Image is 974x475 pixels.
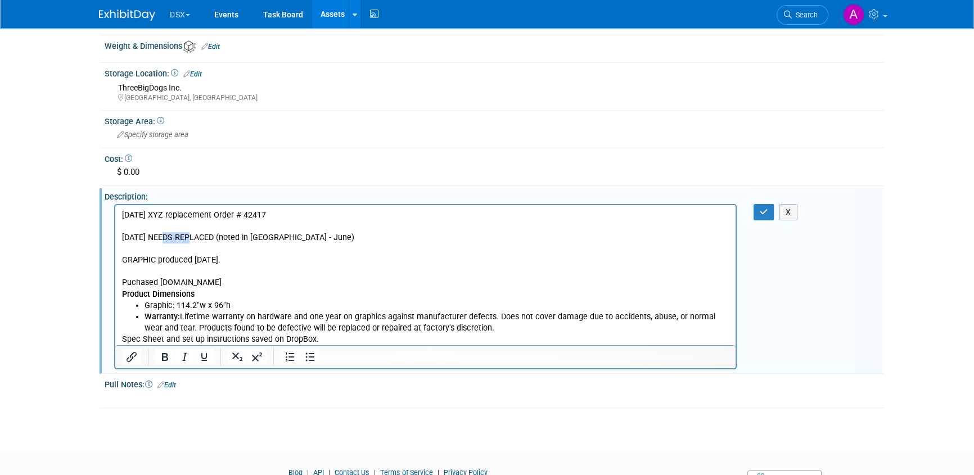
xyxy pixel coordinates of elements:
[843,4,864,25] img: Art Stewart
[247,349,267,365] button: Superscript
[113,164,875,181] div: $ 0.00
[105,117,164,126] span: Storage Area:
[105,151,883,165] div: Cost:
[157,381,176,389] a: Edit
[118,83,182,92] span: ThreeBigDogs Inc.
[792,11,818,19] span: Search
[117,130,188,139] span: Specify storage area
[779,204,797,220] button: X
[228,349,247,365] button: Subscript
[105,188,883,202] div: Description:
[105,65,883,80] div: Storage Location:
[195,349,214,365] button: Underline
[122,349,141,365] button: Insert/edit link
[118,93,875,103] div: [GEOGRAPHIC_DATA], [GEOGRAPHIC_DATA]
[281,349,300,365] button: Numbered list
[201,43,220,51] a: Edit
[115,205,736,345] iframe: Rich Text Area
[183,70,202,78] a: Edit
[105,376,883,391] div: Pull Notes:
[777,5,828,25] a: Search
[99,10,155,21] img: ExhibitDay
[183,40,196,53] img: Asset Weight and Dimensions
[300,349,319,365] button: Bullet list
[175,349,194,365] button: Italic
[105,38,883,53] div: Weight & Dimensions
[155,349,174,365] button: Bold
